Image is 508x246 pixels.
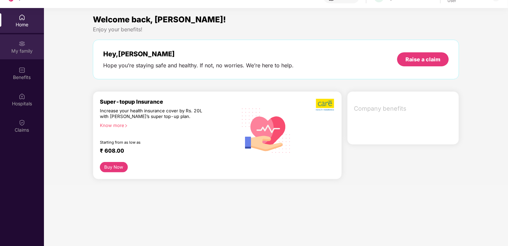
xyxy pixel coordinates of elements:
div: Super-topup Insurance [100,98,237,105]
img: svg+xml;base64,PHN2ZyB4bWxucz0iaHR0cDovL3d3dy53My5vcmcvMjAwMC9zdmciIHhtbG5zOnhsaW5rPSJodHRwOi8vd3... [237,100,296,160]
div: ₹ 608.00 [100,147,230,155]
span: right [124,124,128,128]
img: svg+xml;base64,PHN2ZyBpZD0iSG9tZSIgeG1sbnM9Imh0dHA6Ly93d3cudzMub3JnLzIwMDAvc3ZnIiB3aWR0aD0iMjAiIG... [19,14,25,21]
img: svg+xml;base64,PHN2ZyBpZD0iSG9zcGl0YWxzIiB4bWxucz0iaHR0cDovL3d3dy53My5vcmcvMjAwMC9zdmciIHdpZHRoPS... [19,93,25,100]
img: svg+xml;base64,PHN2ZyBpZD0iQ2xhaW0iIHhtbG5zPSJodHRwOi8vd3d3LnczLm9yZy8yMDAwL3N2ZyIgd2lkdGg9IjIwIi... [19,119,25,126]
div: Raise a claim [405,56,440,63]
button: Buy Now [100,162,128,172]
div: Hope you’re staying safe and healthy. If not, no worries. We’re here to help. [103,62,294,69]
span: Company benefits [354,104,454,113]
div: Hey, [PERSON_NAME] [103,50,294,58]
div: Increase your health insurance cover by Rs. 20L with [PERSON_NAME]’s super top-up plan. [100,108,208,120]
img: svg+xml;base64,PHN2ZyBpZD0iQmVuZWZpdHMiIHhtbG5zPSJodHRwOi8vd3d3LnczLm9yZy8yMDAwL3N2ZyIgd2lkdGg9Ij... [19,67,25,73]
div: Starting from as low as [100,140,209,145]
div: Enjoy your benefits! [93,26,459,33]
span: Welcome back, [PERSON_NAME]! [93,15,226,24]
img: b5dec4f62d2307b9de63beb79f102df3.png [316,98,335,111]
img: svg+xml;base64,PHN2ZyB3aWR0aD0iMjAiIGhlaWdodD0iMjAiIHZpZXdCb3g9IjAgMCAyMCAyMCIgZmlsbD0ibm9uZSIgeG... [19,40,25,47]
div: Know more [100,123,233,127]
div: Company benefits [350,100,459,117]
